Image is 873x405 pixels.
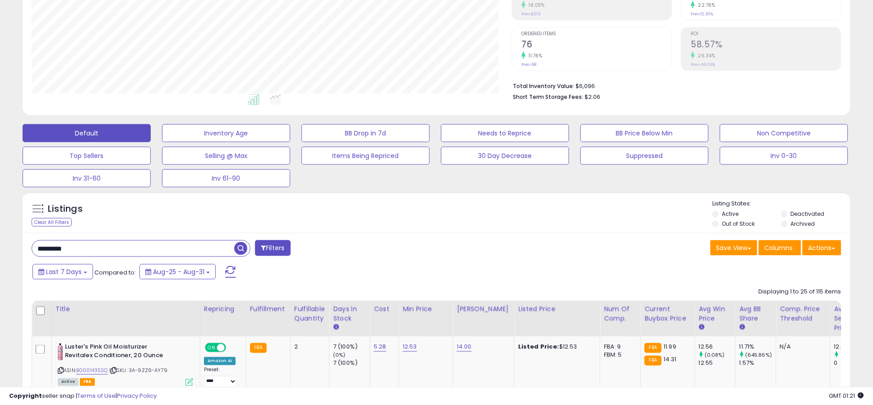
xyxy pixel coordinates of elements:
button: Default [23,124,151,142]
small: 26.34% [695,52,715,59]
button: Inv 31-60 [23,169,151,187]
small: FBA [250,343,267,353]
div: 7 (100%) [333,359,370,368]
small: Prev: $319 [522,11,541,17]
small: 11.76% [526,52,543,59]
small: 18.03% [526,2,545,9]
span: OFF [225,344,239,352]
div: 2 [294,343,322,351]
div: Fulfillment [250,304,287,314]
div: Days In Stock [333,304,366,323]
div: Displaying 1 to 25 of 115 items [759,288,841,296]
button: Save View [710,240,757,256]
label: Out of Stock [722,220,755,228]
b: Listed Price: [518,343,559,351]
strong: Copyright [9,391,42,400]
label: Deactivated [791,210,825,218]
h2: 58.57% [691,39,841,51]
label: Active [722,210,739,218]
div: $12.53 [518,343,593,351]
button: Non Competitive [720,124,848,142]
small: Avg BB Share. [739,323,745,331]
a: Privacy Policy [117,391,157,400]
h5: Listings [48,203,83,215]
div: Preset: [204,367,239,387]
div: FBA: 9 [604,343,634,351]
div: seller snap | | [9,392,157,400]
small: FBA [645,356,661,366]
div: Clear All Filters [32,218,72,227]
li: $6,096 [513,80,835,91]
button: Inv 61-90 [162,169,290,187]
img: 41zRVNFEwGL._SL40_.jpg [58,343,63,361]
span: Last 7 Days [46,267,82,276]
span: 14.31 [664,355,677,364]
span: ROI [691,32,841,37]
button: Last 7 Days [33,264,93,279]
button: Aug-25 - Aug-31 [139,264,216,279]
b: Luster's Pink Oil Moisturizer Revitalex Conditioner, 20 Ounce [65,343,175,362]
small: (645.86%) [745,352,772,359]
div: ASIN: [58,343,193,385]
small: Days In Stock. [333,323,339,331]
span: 2025-09-8 01:21 GMT [829,391,864,400]
a: B000143SSQ [76,367,108,375]
a: 14.00 [457,343,472,352]
div: Listed Price [518,304,596,314]
button: Top Sellers [23,147,151,165]
a: 12.53 [403,343,417,352]
div: FBM: 5 [604,351,634,359]
div: 11.71% [739,343,776,351]
span: ON [206,344,217,352]
div: 12.53 [834,343,871,351]
button: Needs to Reprice [441,124,569,142]
span: | SKU: 3A-9ZZ6-AY79 [109,367,167,374]
small: (0%) [333,352,346,359]
label: Archived [791,220,815,228]
small: Avg Win Price. [699,323,704,331]
div: Amazon AI [204,357,236,365]
span: Columns [765,243,793,252]
button: Inventory Age [162,124,290,142]
button: BB Drop in 7d [302,124,430,142]
div: 7 (100%) [333,343,370,351]
button: Selling @ Max [162,147,290,165]
div: Cost [374,304,395,314]
h2: 76 [522,39,672,51]
div: Fulfillable Quantity [294,304,325,323]
b: Short Term Storage Fees: [513,93,584,101]
small: FBA [645,343,661,353]
button: Suppressed [580,147,709,165]
button: 30 Day Decrease [441,147,569,165]
span: Aug-25 - Aug-31 [153,267,204,276]
small: (0.08%) [705,352,725,359]
div: Comp. Price Threshold [780,304,827,323]
button: Actions [803,240,841,256]
span: Ordered Items [522,32,672,37]
button: Inv 0-30 [720,147,848,165]
small: Prev: 46.36% [691,62,715,67]
b: Total Inventory Value: [513,82,575,90]
div: Repricing [204,304,242,314]
div: 12.56 [699,343,735,351]
button: Filters [255,240,290,256]
div: N/A [780,343,823,351]
button: BB Price Below Min [580,124,709,142]
p: Listing States: [713,200,850,208]
div: Num of Comp. [604,304,637,323]
div: Title [56,304,196,314]
div: [PERSON_NAME] [457,304,511,314]
small: Prev: 12.30% [691,11,714,17]
div: Min Price [403,304,449,314]
a: Terms of Use [77,391,116,400]
span: Compared to: [94,268,136,277]
a: 5.28 [374,343,386,352]
div: 12.55 [699,359,735,368]
div: 1.57% [739,359,776,368]
button: Columns [759,240,801,256]
div: Avg BB Share [739,304,772,323]
div: Avg Win Price [699,304,732,323]
div: Avg Selling Price [834,304,867,333]
span: 11.99 [664,343,677,351]
span: $2.06 [585,93,601,101]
